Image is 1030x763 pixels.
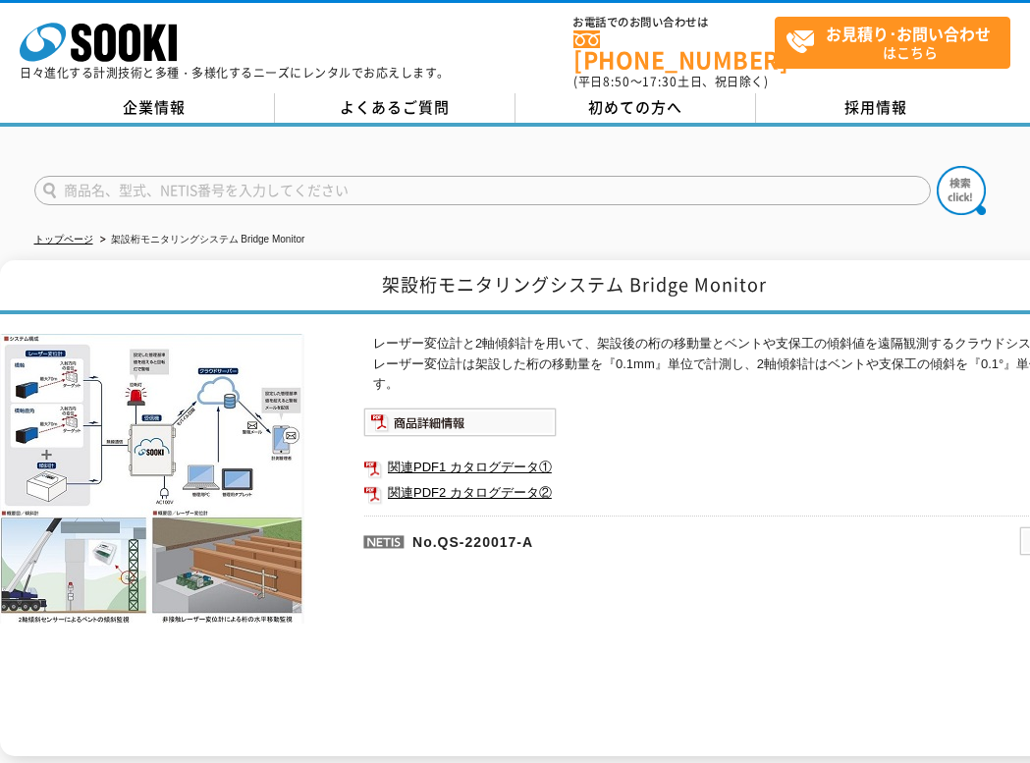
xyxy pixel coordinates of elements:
span: 17:30 [642,73,678,90]
span: 初めての方へ [588,96,682,118]
p: No.QS-220017-A [363,516,829,563]
input: 商品名、型式、NETIS番号を入力してください [34,176,931,205]
img: btn_search.png [937,166,986,215]
span: はこちら [786,18,1009,67]
a: よくあるご質問 [275,93,515,123]
p: 日々進化する計測技術と多種・多様化するニーズにレンタルでお応えします。 [20,67,450,79]
a: お見積り･お問い合わせはこちら [775,17,1010,69]
a: 採用情報 [756,93,997,123]
span: お電話でのお問い合わせは [573,17,775,28]
a: トップページ [34,234,93,245]
a: 企業情報 [34,93,275,123]
a: 商品詳細情報システム [363,418,557,433]
strong: お見積り･お問い合わせ [826,22,991,45]
li: 架設桁モニタリングシステム Bridge Monitor [96,230,305,250]
a: 初めての方へ [515,93,756,123]
span: (平日 ～ 土日、祝日除く) [573,73,768,90]
span: 8:50 [603,73,630,90]
a: [PHONE_NUMBER] [573,30,775,71]
img: 商品詳細情報システム [363,408,557,437]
